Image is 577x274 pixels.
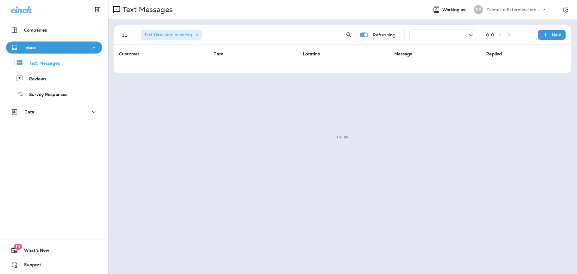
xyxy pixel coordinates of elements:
span: Support [18,262,41,269]
p: Inbox [24,45,36,50]
span: What's New [18,248,49,255]
button: Collapse Sidebar [89,4,106,16]
p: Survey Responses [23,92,67,98]
p: Companies [24,28,47,32]
button: Survey Responses [6,88,102,100]
button: Support [6,259,102,271]
span: 19 [14,244,22,250]
button: Data [6,106,102,118]
button: Inbox [6,42,102,54]
button: Text Messages [6,57,102,69]
button: 19What's New [6,244,102,256]
p: Reviews [23,76,46,82]
button: Reviews [6,72,102,85]
p: Text Messages [23,61,60,66]
p: Data [24,109,35,114]
button: Companies [6,24,102,36]
p: New [552,32,561,37]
